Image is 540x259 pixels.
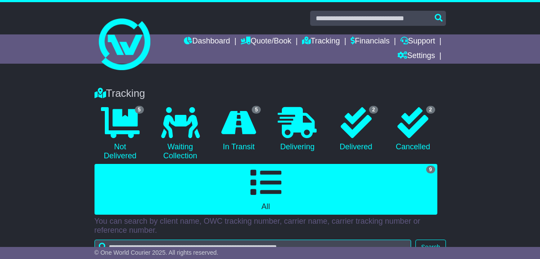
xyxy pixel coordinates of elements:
a: 9 All [95,164,437,215]
a: Dashboard [184,34,230,49]
a: 2 Cancelled [389,104,437,155]
p: You can search by client name, OWC tracking number, carrier name, carrier tracking number or refe... [95,217,446,235]
span: © One World Courier 2025. All rights reserved. [95,249,219,256]
span: 5 [252,106,261,114]
a: Delivering [272,104,323,155]
a: Tracking [302,34,340,49]
button: Search [415,240,445,255]
a: 5 Not Delivered [95,104,146,164]
span: 5 [135,106,144,114]
a: Financials [351,34,390,49]
a: Settings [397,49,435,64]
span: 9 [426,166,435,173]
a: 5 In Transit [215,104,263,155]
a: Support [400,34,435,49]
span: 2 [426,106,435,114]
div: Tracking [90,87,450,100]
span: 2 [369,106,378,114]
a: Waiting Collection [155,104,206,164]
a: Quote/Book [241,34,291,49]
a: 2 Delivered [332,104,380,155]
